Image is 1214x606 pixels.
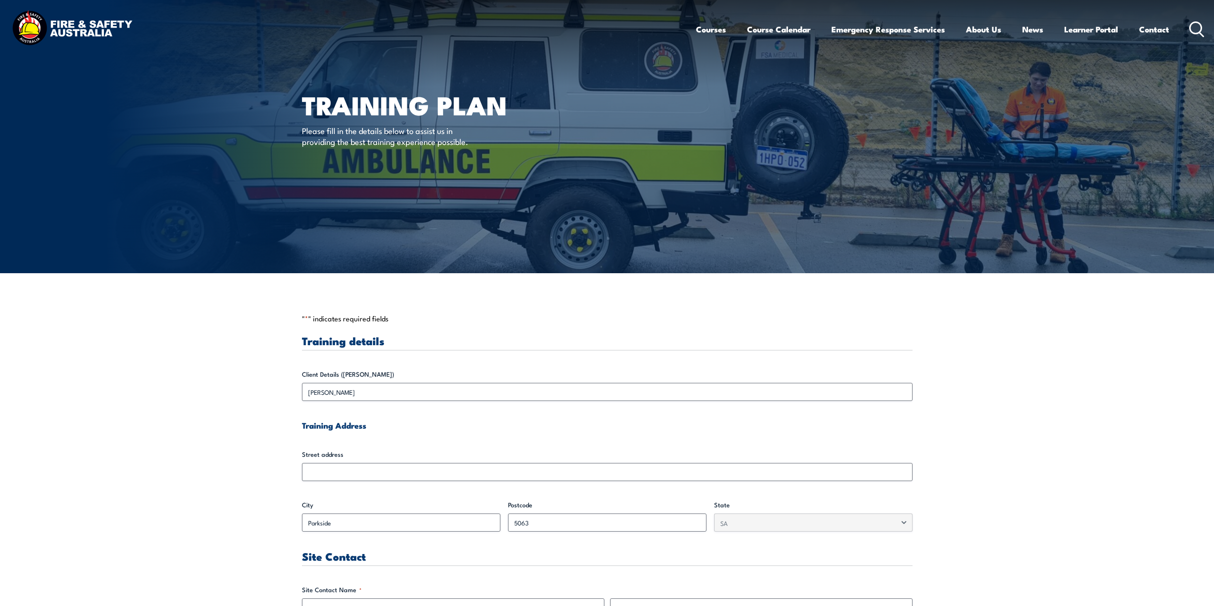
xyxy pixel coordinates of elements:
a: Contact [1139,17,1169,42]
h1: Training plan [302,93,538,116]
label: Street address [302,450,913,459]
legend: Site Contact Name [302,585,362,595]
a: Learner Portal [1064,17,1118,42]
label: Client Details ([PERSON_NAME]) [302,370,913,379]
a: Courses [696,17,726,42]
p: " " indicates required fields [302,314,913,323]
a: Emergency Response Services [831,17,945,42]
h3: Training details [302,335,913,346]
p: Please fill in the details below to assist us in providing the best training experience possible. [302,125,476,147]
a: About Us [966,17,1001,42]
a: News [1022,17,1043,42]
h4: Training Address [302,420,913,431]
label: City [302,500,500,510]
h3: Site Contact [302,551,913,562]
label: Postcode [508,500,706,510]
label: State [714,500,913,510]
a: Course Calendar [747,17,810,42]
